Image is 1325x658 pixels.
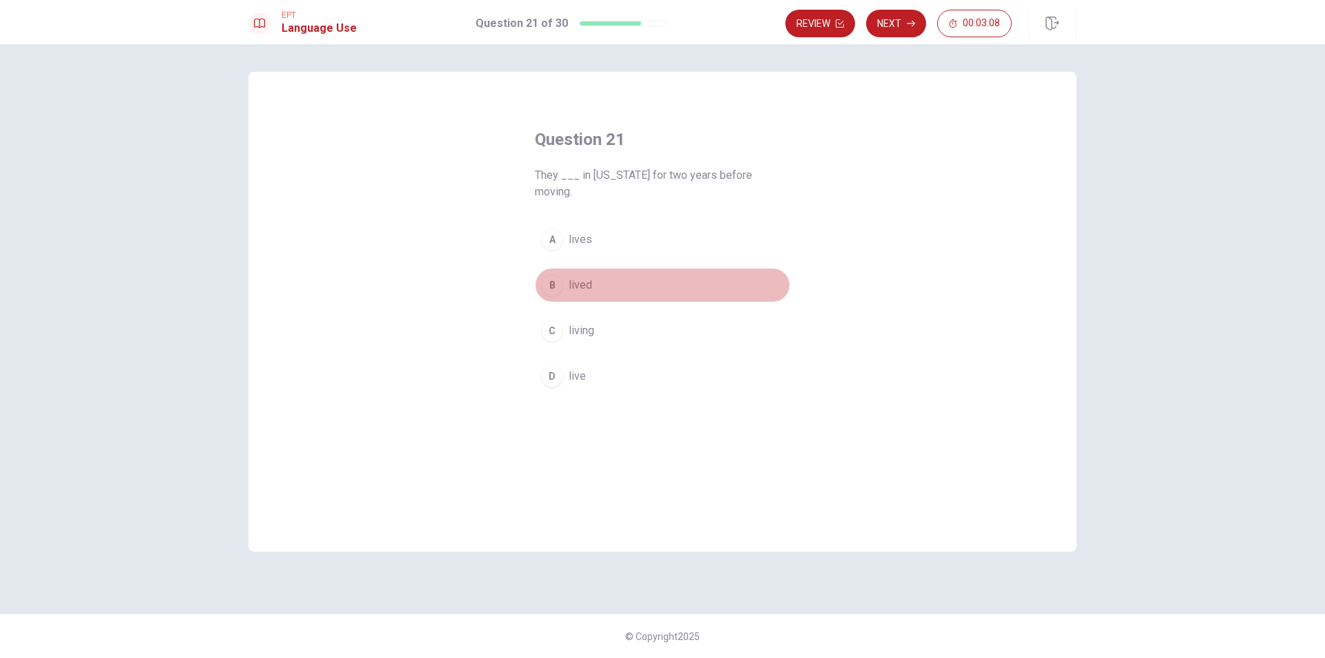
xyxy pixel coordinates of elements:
[535,222,790,257] button: Alives
[541,229,563,251] div: A
[569,231,592,248] span: lives
[282,10,357,20] span: EPT
[866,10,926,37] button: Next
[535,268,790,302] button: Blived
[541,274,563,296] div: B
[541,365,563,387] div: D
[569,368,586,385] span: live
[541,320,563,342] div: C
[535,313,790,348] button: Cliving
[625,631,700,642] span: © Copyright 2025
[785,10,855,37] button: Review
[535,359,790,394] button: Dlive
[569,322,594,339] span: living
[282,20,357,37] h1: Language Use
[475,15,568,32] h1: Question 21 of 30
[535,167,790,200] span: They ___ in [US_STATE] for two years before moving.
[535,128,790,151] h4: Question 21
[569,277,592,293] span: lived
[937,10,1012,37] button: 00:03:08
[963,18,1000,29] span: 00:03:08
